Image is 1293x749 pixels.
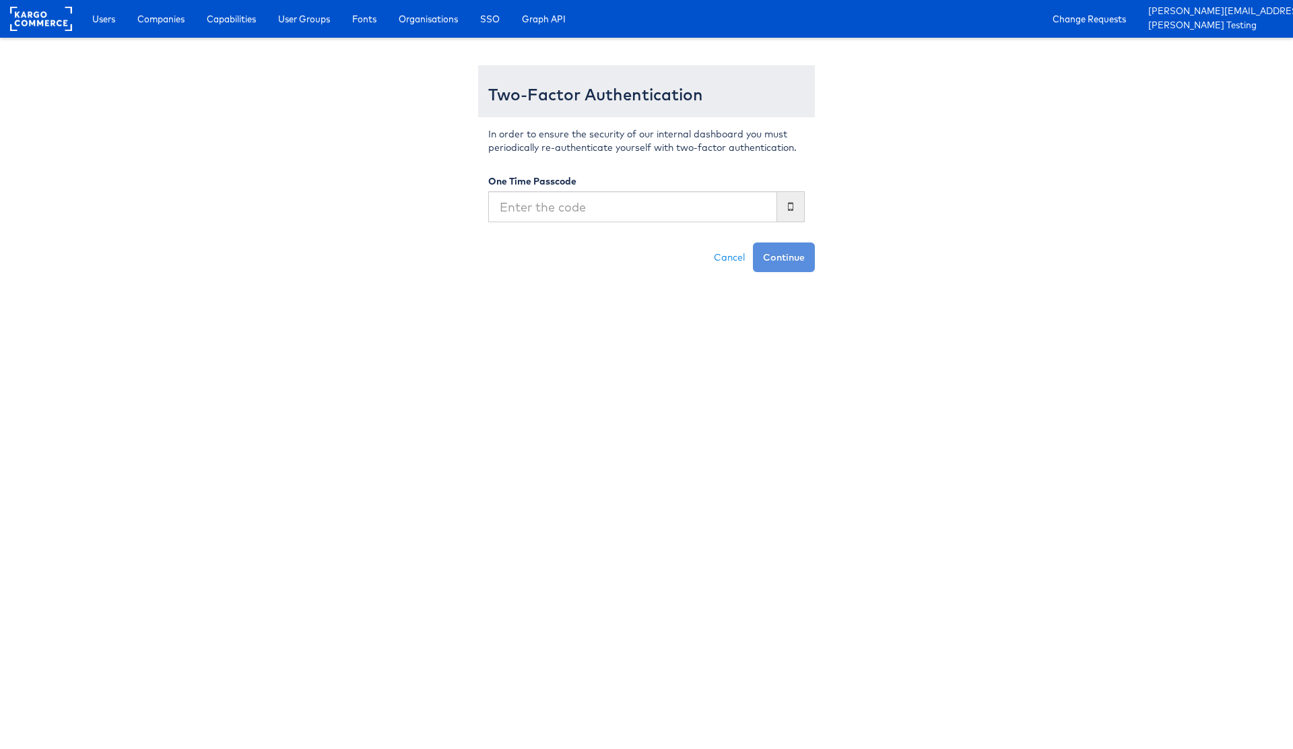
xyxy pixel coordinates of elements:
[352,12,376,26] span: Fonts
[389,7,468,31] a: Organisations
[82,7,125,31] a: Users
[522,12,566,26] span: Graph API
[278,12,330,26] span: User Groups
[706,242,753,272] a: Cancel
[488,174,576,188] label: One Time Passcode
[127,7,195,31] a: Companies
[137,12,185,26] span: Companies
[268,7,340,31] a: User Groups
[342,7,387,31] a: Fonts
[512,7,576,31] a: Graph API
[1042,7,1136,31] a: Change Requests
[470,7,510,31] a: SSO
[1148,19,1283,33] a: [PERSON_NAME] Testing
[480,12,500,26] span: SSO
[488,127,805,154] p: In order to ensure the security of our internal dashboard you must periodically re-authenticate y...
[207,12,256,26] span: Capabilities
[753,242,815,272] button: Continue
[197,7,266,31] a: Capabilities
[488,191,777,222] input: Enter the code
[92,12,115,26] span: Users
[1148,5,1283,19] a: [PERSON_NAME][EMAIL_ADDRESS][PERSON_NAME][DOMAIN_NAME]
[399,12,458,26] span: Organisations
[488,86,805,103] h3: Two-Factor Authentication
